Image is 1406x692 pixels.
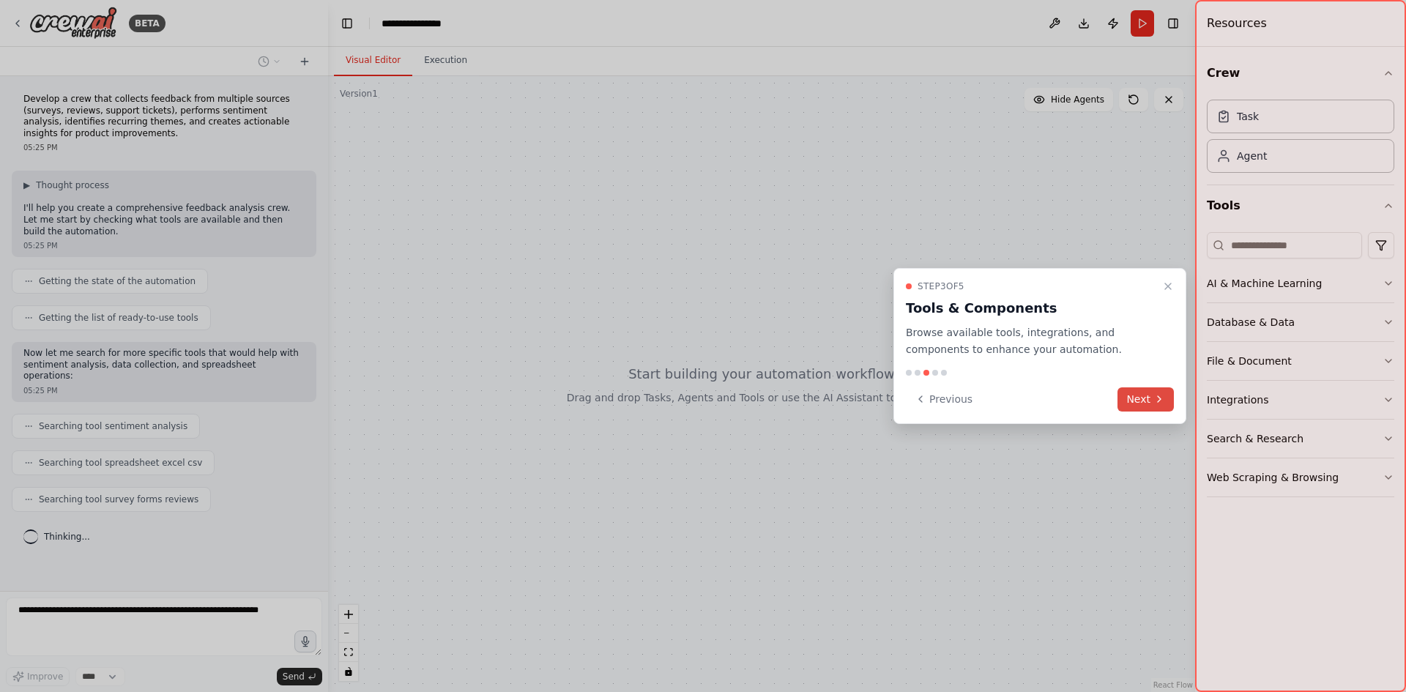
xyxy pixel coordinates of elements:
[337,13,357,34] button: Hide left sidebar
[918,280,964,292] span: Step 3 of 5
[906,387,981,412] button: Previous
[1117,387,1174,412] button: Next
[1159,278,1177,295] button: Close walkthrough
[906,298,1156,319] h3: Tools & Components
[906,324,1156,358] p: Browse available tools, integrations, and components to enhance your automation.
